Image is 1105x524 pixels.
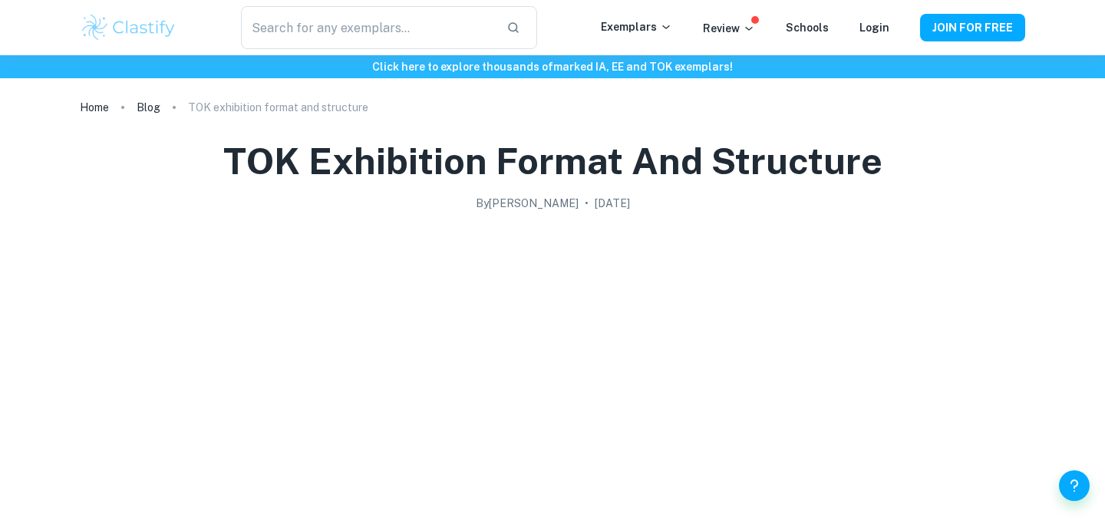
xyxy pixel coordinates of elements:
[188,99,368,116] p: TOK exhibition format and structure
[859,21,889,34] a: Login
[476,195,579,212] h2: By [PERSON_NAME]
[786,21,829,34] a: Schools
[601,18,672,35] p: Exemplars
[595,195,630,212] h2: [DATE]
[703,20,755,37] p: Review
[241,6,494,49] input: Search for any exemplars...
[223,137,882,186] h1: TOK exhibition format and structure
[3,58,1102,75] h6: Click here to explore thousands of marked IA, EE and TOK exemplars !
[1059,470,1090,501] button: Help and Feedback
[585,195,589,212] p: •
[80,12,177,43] img: Clastify logo
[137,97,160,118] a: Blog
[920,14,1025,41] button: JOIN FOR FREE
[80,97,109,118] a: Home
